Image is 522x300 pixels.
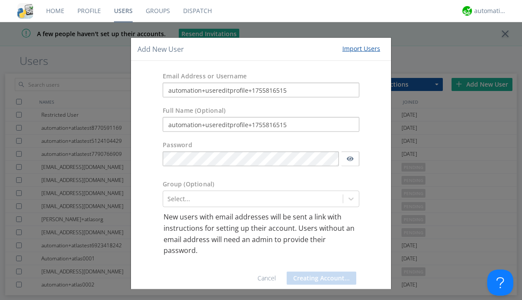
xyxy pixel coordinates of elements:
[163,83,359,98] input: e.g. email@address.com, Housekeeping1
[163,106,225,115] label: Full Name (Optional)
[17,3,33,19] img: cddb5a64eb264b2086981ab96f4c1ba7
[164,212,358,256] p: New users with email addresses will be sent a link with instructions for setting up their account...
[163,117,359,132] input: Julie Appleseed
[137,44,184,54] h4: Add New User
[342,44,380,53] div: Import Users
[474,7,507,15] div: automation+atlas
[287,271,356,284] button: Creating Account...
[163,180,214,189] label: Group (Optional)
[462,6,472,16] img: d2d01cd9b4174d08988066c6d424eccd
[163,72,247,81] label: Email Address or Username
[258,273,276,282] a: Cancel
[163,141,192,149] label: Password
